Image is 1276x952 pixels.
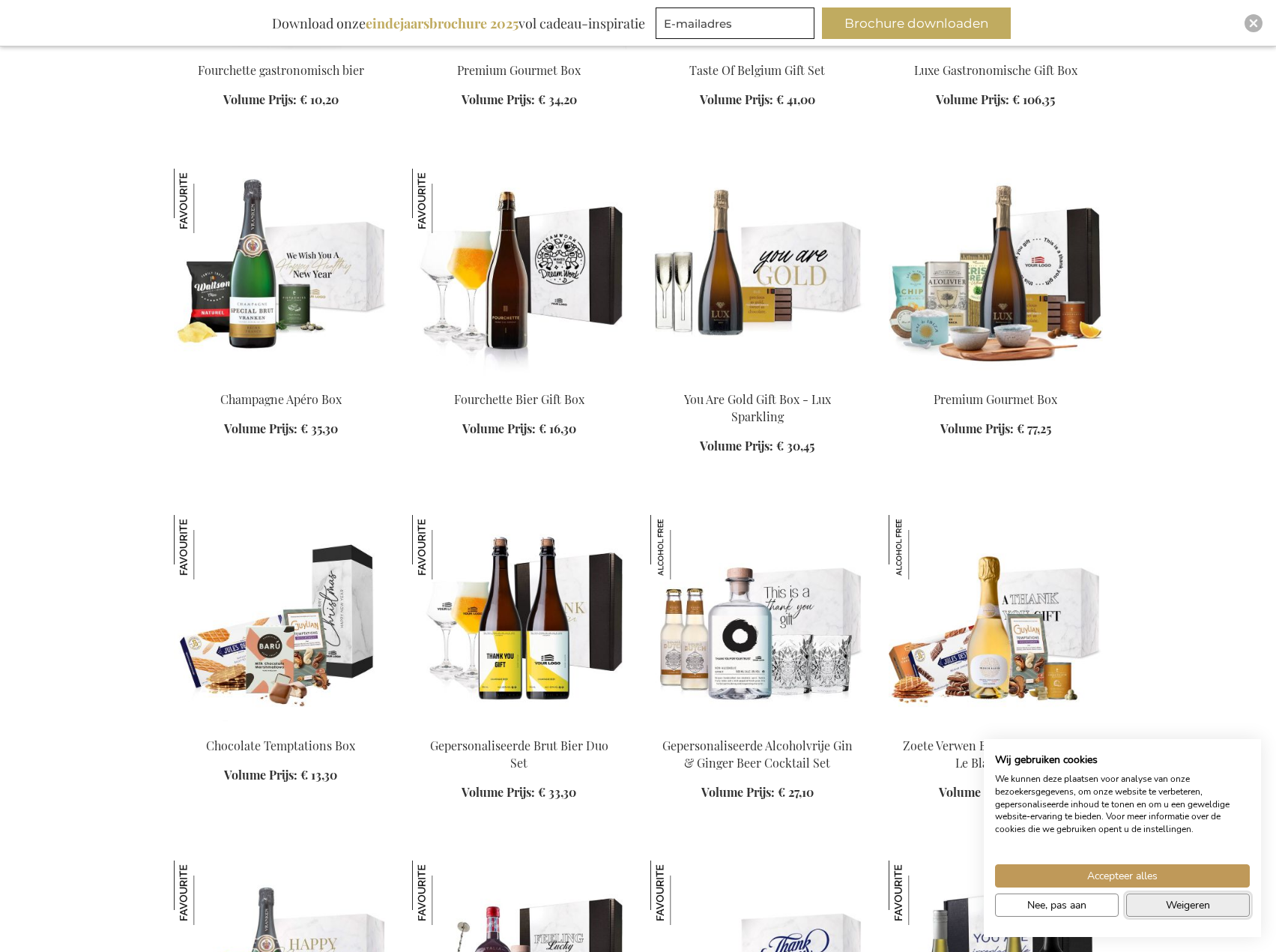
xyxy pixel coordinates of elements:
[539,421,576,436] span: € 16,30
[454,391,584,407] a: Fourchette Bier Gift Box
[462,784,576,801] a: Volume Prijs: € 33,30
[700,438,814,455] a: Volume Prijs: € 30,45
[538,784,576,800] span: € 33,30
[223,91,339,109] a: Volume Prijs: € 10,20
[174,515,388,725] img: Chocolate Temptations Box
[889,861,953,925] img: Bubalou Ijsemmer Met Duo Gepersonaliseerde Wijn
[174,169,388,379] img: Champagne Apéro Box
[462,421,576,438] a: Volume Prijs: € 16,30
[174,43,388,58] a: Fourchette beer 75 cl
[412,169,626,379] img: Fourchette Beer Gift Box
[776,438,814,454] span: € 30,45
[940,421,1014,436] span: Volume Prijs:
[934,391,1057,407] a: Premium Gourmet Box
[650,515,865,725] img: Personalised Non-alcoholc Gin & Ginger Beer Set
[174,719,388,733] a: Chocolate Temptations Box Chocolate Temptations Box
[462,421,536,436] span: Volume Prijs:
[412,373,626,387] a: Fourchette Beer Gift Box Fourchette Bier Gift Box
[995,773,1250,836] p: We kunnen deze plaatsen voor analyse van onze bezoekersgegevens, om onze website te verbeteren, g...
[412,719,626,733] a: Personalised Champagne Beer Gepersonaliseerde Brut Bier Duo Set
[889,515,1103,725] img: Sweet Treats Box - French Bloom Le Blanc Small
[939,784,1012,800] span: Volume Prijs:
[662,738,853,771] a: Gepersonaliseerde Alcoholvrije Gin & Ginger Beer Cocktail Set
[206,738,355,753] a: Chocolate Temptations Box
[1027,897,1086,913] span: Nee, pas aan
[889,719,1103,733] a: Sweet Treats Box - French Bloom Le Blanc Small Zoete Verwen Box - French Bloom Le Blanc Small
[940,421,1051,438] a: Volume Prijs: € 77,25
[650,169,865,379] img: You Are Gold Gift Box - Lux Sparkling
[1166,897,1210,913] span: Weigeren
[995,753,1250,767] h2: Wij gebruiken cookies
[700,438,773,454] span: Volume Prijs:
[650,719,865,733] a: Personalised Non-alcoholc Gin & Ginger Beer Set Gepersonaliseerde Alcoholvrije Gin & Ginger Beer ...
[300,421,338,436] span: € 35,30
[1012,91,1055,107] span: € 106,35
[1087,868,1158,884] span: Accepteer alles
[174,861,238,925] img: Vranken Champagne Apéro Party Box
[300,767,337,783] span: € 13,30
[412,861,477,925] img: De Ultieme Gepersonaliseerde Negroni Cocktail Set
[778,784,814,800] span: € 27,10
[914,62,1077,78] a: Luxe Gastronomische Gift Box
[684,391,831,424] a: You Are Gold Gift Box - Lux Sparkling
[889,373,1103,387] a: Premium Gourmet Box
[822,7,1011,39] button: Brochure downloaden
[656,7,819,43] form: marketing offers and promotions
[1245,14,1263,32] div: Close
[650,373,865,387] a: You Are Gold Gift Box - Lux Sparkling
[462,91,577,109] a: Volume Prijs: € 34,20
[700,91,815,109] a: Volume Prijs: € 41,00
[689,62,825,78] a: Taste Of Belgium Gift Set
[538,91,577,107] span: € 34,20
[776,91,815,107] span: € 41,00
[224,767,337,784] a: Volume Prijs: € 13,30
[936,91,1055,109] a: Volume Prijs: € 106,35
[412,43,626,58] a: Premium Gourmet Box
[936,91,1009,107] span: Volume Prijs:
[224,767,297,783] span: Volume Prijs:
[995,894,1119,917] button: Pas cookie voorkeuren aan
[174,169,238,233] img: Champagne Apéro Box
[300,91,339,107] span: € 10,20
[656,7,814,39] input: E-mailadres
[903,738,1088,771] a: Zoete Verwen Box - French Bloom Le Blanc Small
[366,14,518,32] b: eindejaarsbrochure 2025
[457,62,581,78] a: Premium Gourmet Box
[174,373,388,387] a: Champagne Apéro Box Champagne Apéro Box
[412,515,477,579] img: Gepersonaliseerde Brut Bier Duo Set
[650,861,715,925] img: Jules Destrooper XL Office Sharing Box
[224,421,297,436] span: Volume Prijs:
[889,43,1103,58] a: Luxury Culinary Gift Box
[1017,421,1051,436] span: € 77,25
[889,515,953,579] img: Zoete Verwen Box - French Bloom Le Blanc Small
[224,421,338,438] a: Volume Prijs: € 35,30
[650,515,715,579] img: Gepersonaliseerde Alcoholvrije Gin & Ginger Beer Cocktail Set
[174,515,238,579] img: Chocolate Temptations Box
[701,784,814,801] a: Volume Prijs: € 27,10
[462,784,535,800] span: Volume Prijs:
[650,43,865,58] a: Taste Of Belgium Gift Set
[700,91,773,107] span: Volume Prijs:
[412,515,626,725] img: Personalised Champagne Beer
[1249,19,1258,28] img: Close
[430,738,608,771] a: Gepersonaliseerde Brut Bier Duo Set
[265,7,652,39] div: Download onze vol cadeau-inspiratie
[701,784,775,800] span: Volume Prijs:
[198,62,364,78] a: Fourchette gastronomisch bier
[223,91,297,107] span: Volume Prijs:
[412,169,477,233] img: Fourchette Bier Gift Box
[1126,894,1250,917] button: Alle cookies weigeren
[995,864,1250,888] button: Accepteer alle cookies
[462,91,535,107] span: Volume Prijs:
[889,169,1103,379] img: Premium Gourmet Box
[220,391,342,407] a: Champagne Apéro Box
[939,784,1053,801] a: Volume Prijs: € 35,30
